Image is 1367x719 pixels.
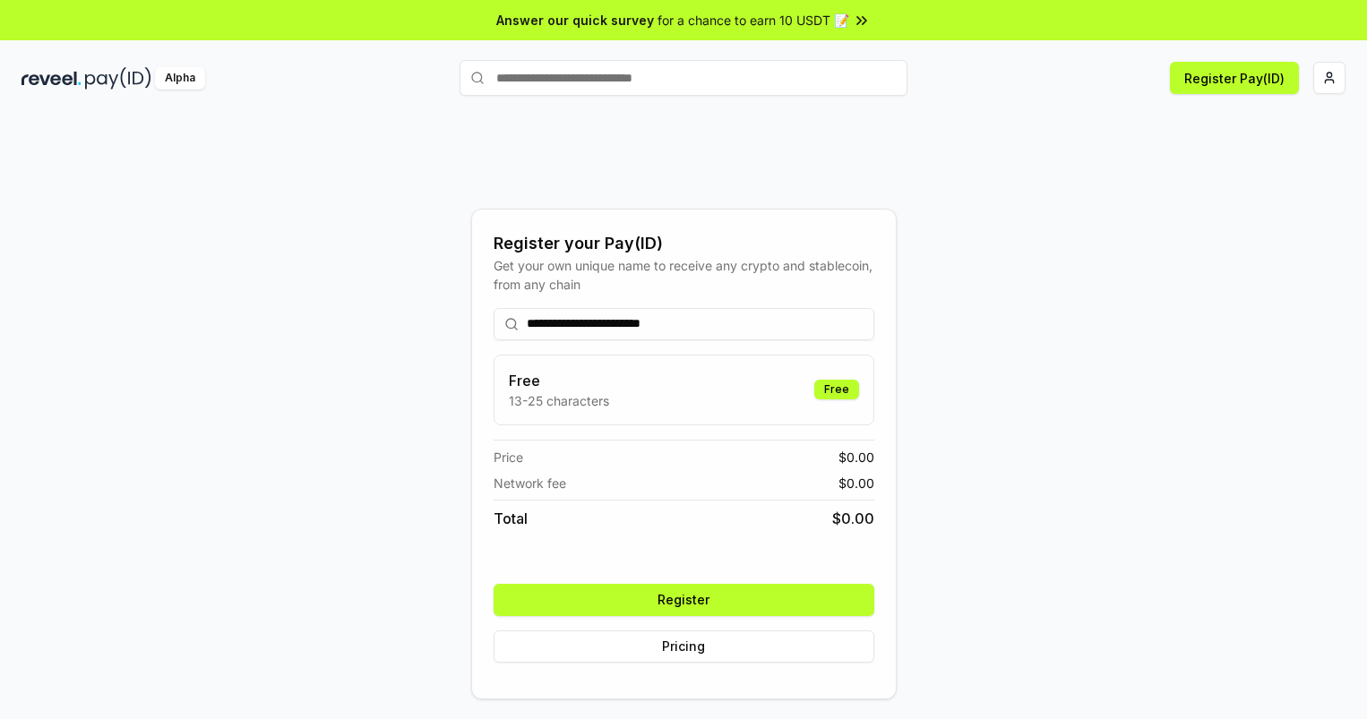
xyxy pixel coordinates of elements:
[1170,62,1299,94] button: Register Pay(ID)
[496,11,654,30] span: Answer our quick survey
[494,231,874,256] div: Register your Pay(ID)
[494,474,566,492] span: Network fee
[814,380,859,399] div: Free
[85,67,151,90] img: pay_id
[838,448,874,466] span: $ 0.00
[832,508,874,529] span: $ 0.00
[21,67,82,90] img: reveel_dark
[494,256,874,294] div: Get your own unique name to receive any crypto and stablecoin, from any chain
[494,630,874,663] button: Pricing
[155,67,205,90] div: Alpha
[494,508,528,529] span: Total
[509,370,609,391] h3: Free
[509,391,609,410] p: 13-25 characters
[494,584,874,616] button: Register
[838,474,874,492] span: $ 0.00
[658,11,849,30] span: for a chance to earn 10 USDT 📝
[494,448,523,466] span: Price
